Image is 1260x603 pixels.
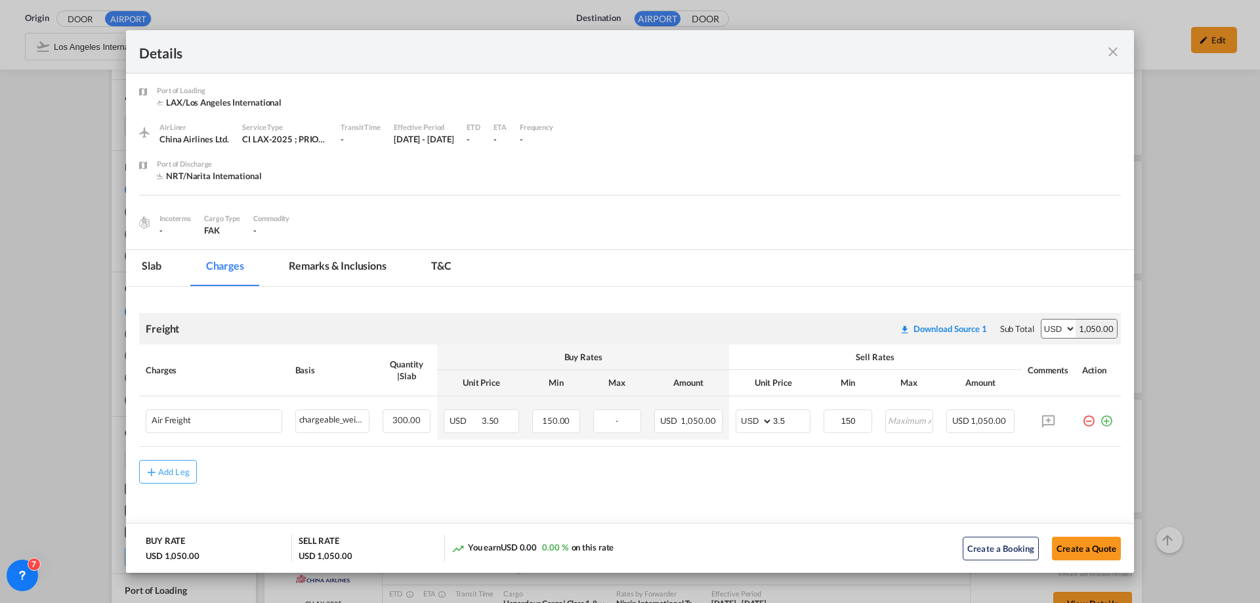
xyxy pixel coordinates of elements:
th: Unit Price [729,370,817,396]
input: 3.5 [773,410,810,430]
button: Create a Booking [963,537,1039,560]
div: NRT/Narita International [157,170,262,182]
div: Air Freight [152,415,191,425]
div: Sub Total [1000,323,1034,335]
div: Service Type [242,121,327,133]
img: cargo.png [137,215,152,230]
md-icon: icon-trending-up [451,542,465,555]
span: 3.50 [482,415,499,426]
div: Download original source rate sheet [900,323,987,334]
span: CI LAX-2025 ; PRIORITY CARGO [242,134,369,144]
md-tab-item: Slab [126,250,177,286]
div: Commodity [253,213,289,224]
span: 300.00 [392,415,420,425]
th: Min [817,370,878,396]
th: Comments [1021,344,1076,396]
div: - [493,133,507,145]
span: - [616,415,619,426]
md-tab-item: Remarks & Inclusions [273,250,402,286]
th: Min [526,370,587,396]
div: BUY RATE [146,535,185,550]
div: Basis [295,364,369,376]
md-tab-item: Charges [190,250,260,286]
div: ETA [493,121,507,133]
md-tab-item: T&C [415,250,467,286]
span: 1,050.00 [971,415,1005,426]
div: Transit Time [341,121,381,133]
button: Add Leg [139,460,197,484]
th: Amount [648,370,729,396]
div: Details [139,43,1022,60]
md-dialog: Port of ... [126,30,1134,573]
span: 1,050.00 [681,415,715,426]
div: Quantity | Slab [383,358,430,382]
span: - [253,225,257,236]
th: Max [587,370,648,396]
span: USD [660,415,679,426]
div: ETD [467,121,480,133]
div: chargeable_weight [296,410,369,426]
div: - [520,133,553,145]
div: Add Leg [158,468,190,476]
div: FAK [204,224,240,236]
div: 1 Sep 2025 - 31 Mar 2026 [394,133,454,145]
div: Incoterms [159,213,191,224]
div: LAX/Los Angeles International [157,96,282,108]
md-icon: icon-close fg-AAA8AD m-0 cursor [1105,44,1121,60]
div: Effective Period [394,121,454,133]
md-icon: icon-download [900,324,910,335]
span: USD [952,415,969,426]
div: AirLiner [159,121,229,133]
button: Create a Quote [1052,537,1121,560]
div: USD 1,050.00 [299,550,352,562]
div: Download original source rate sheet [893,323,994,334]
div: Sell Rates [736,351,1015,363]
div: Port of Loading [157,85,282,96]
span: USD [450,415,480,426]
div: - [159,224,191,236]
div: Cargo Type [204,213,240,224]
div: 1,050.00 [1076,320,1117,338]
span: 0.00 % [542,542,568,552]
th: Action [1076,344,1121,396]
md-icon: icon-minus-circle-outline red-400-fg pt-7 [1082,409,1095,423]
div: Port of Discharge [157,158,262,170]
th: Unit Price [437,370,525,396]
button: Download original source rate sheet [893,317,994,341]
md-icon: icon-plus-circle-outline green-400-fg [1100,409,1113,423]
div: SELL RATE [299,535,339,550]
th: Amount [940,370,1021,396]
div: Freight [146,322,179,336]
div: Frequency [520,121,553,133]
div: - [341,133,381,145]
div: Buy Rates [444,351,723,363]
div: Download Source 1 [913,323,987,334]
span: 150.00 [542,415,570,426]
input: Maximum Amount [887,410,933,430]
md-pagination-wrapper: Use the left and right arrow keys to navigate between tabs [126,250,480,286]
div: China Airlines Ltd. [159,133,229,145]
md-icon: icon-plus md-link-fg s20 [145,465,158,478]
span: USD 0.00 [501,542,537,552]
div: You earn on this rate [451,541,614,555]
div: Charges [146,364,282,376]
input: Minimum Amount [825,410,871,430]
div: - [467,133,480,145]
th: Max [879,370,940,396]
div: USD 1,050.00 [146,550,199,562]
